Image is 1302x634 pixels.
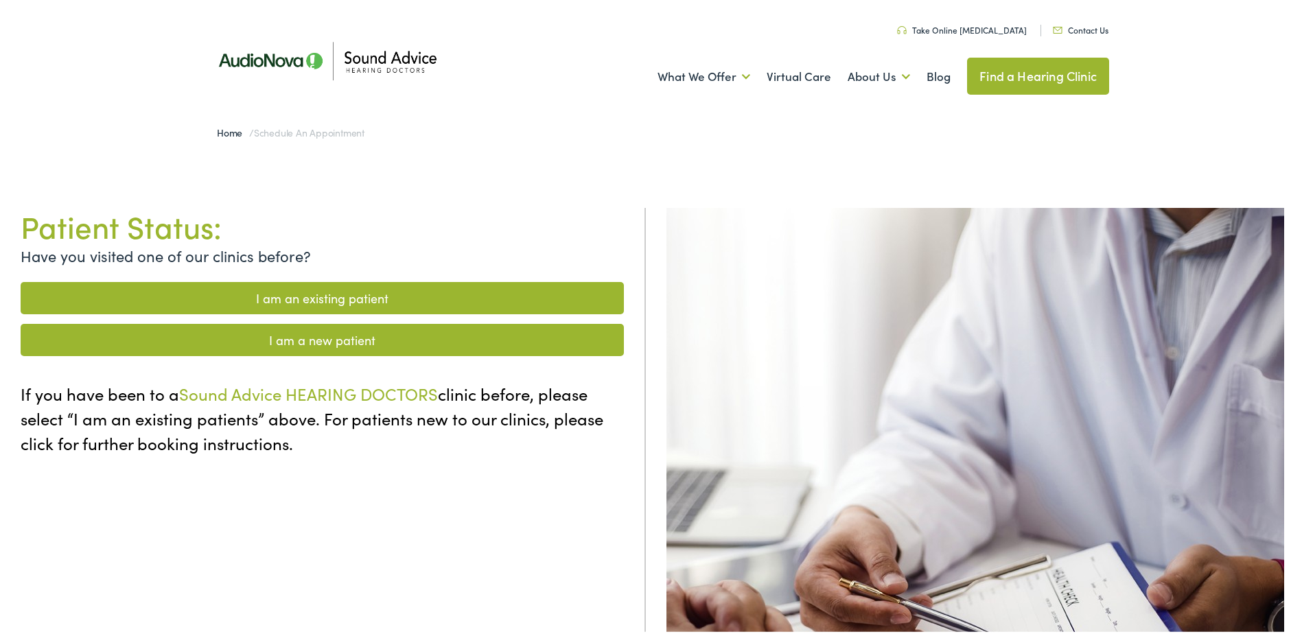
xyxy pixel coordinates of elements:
a: What We Offer [658,49,750,99]
a: I am an existing patient [21,279,624,312]
span: Sound Advice HEARING DOCTORS [179,379,438,402]
a: About Us [848,49,910,99]
span: / [217,123,364,137]
h1: Patient Status: [21,205,624,242]
span: Schedule an Appointment [254,123,364,137]
a: Virtual Care [767,49,831,99]
a: Take Online [MEDICAL_DATA] [897,21,1027,33]
a: Find a Hearing Clinic [967,55,1109,92]
a: Home [217,123,249,137]
a: I am a new patient [21,321,624,353]
img: Headphone icon in a unique green color, suggesting audio-related services or features. [897,23,907,32]
img: Icon representing mail communication in a unique green color, indicative of contact or communicat... [1053,24,1062,31]
a: Blog [927,49,951,99]
a: Contact Us [1053,21,1108,33]
p: If you have been to a clinic before, please select “I am an existing patients” above. For patient... [21,379,624,453]
p: Have you visited one of our clinics before? [21,242,624,264]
